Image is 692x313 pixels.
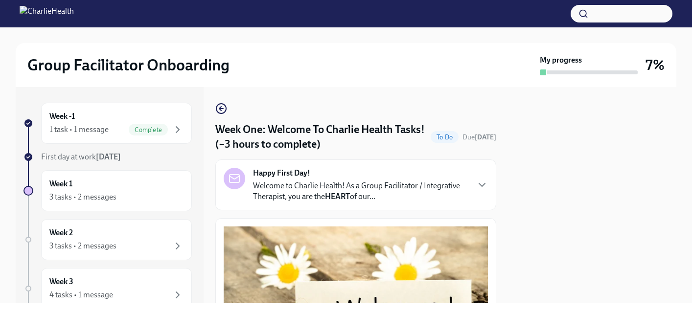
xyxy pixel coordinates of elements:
strong: [DATE] [475,133,496,141]
div: 3 tasks • 2 messages [49,241,116,251]
p: Welcome to Charlie Health! As a Group Facilitator / Integrative Therapist, you are the of our... [253,180,468,202]
a: Week -11 task • 1 messageComplete [23,103,192,144]
h4: Week One: Welcome To Charlie Health Tasks! (~3 hours to complete) [215,122,427,152]
img: CharlieHealth [20,6,74,22]
strong: Happy First Day! [253,168,310,179]
div: 1 task • 1 message [49,124,109,135]
div: 4 tasks • 1 message [49,290,113,300]
strong: [DATE] [96,152,121,161]
span: Complete [129,126,168,134]
div: 3 tasks • 2 messages [49,192,116,202]
h3: 7% [646,56,665,74]
span: First day at work [41,152,121,161]
a: Week 34 tasks • 1 message [23,268,192,309]
h2: Group Facilitator Onboarding [27,55,230,75]
strong: HEART [325,192,350,201]
span: September 9th, 2025 09:00 [462,133,496,142]
span: To Do [431,134,459,141]
a: Week 23 tasks • 2 messages [23,219,192,260]
a: First day at work[DATE] [23,152,192,162]
a: Week 13 tasks • 2 messages [23,170,192,211]
span: Due [462,133,496,141]
strong: My progress [540,55,582,66]
h6: Week -1 [49,111,75,122]
h6: Week 3 [49,276,73,287]
h6: Week 1 [49,179,72,189]
h6: Week 2 [49,227,73,238]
